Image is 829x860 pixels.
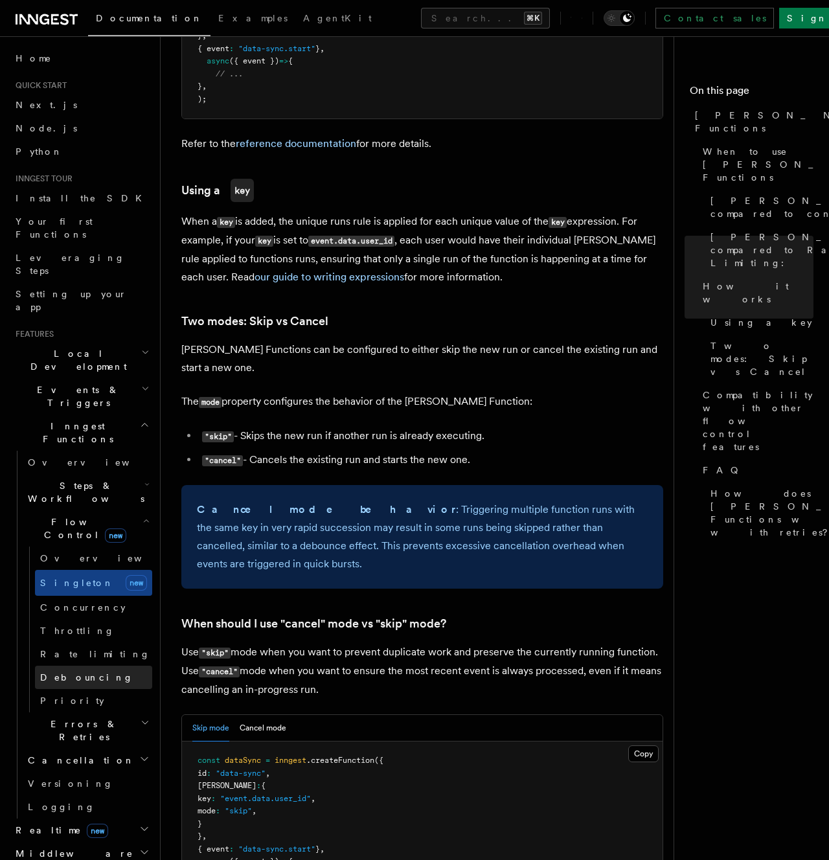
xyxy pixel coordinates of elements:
[655,8,774,28] a: Contact sales
[705,311,813,334] a: Using a key
[10,342,152,378] button: Local Development
[524,12,542,25] kbd: ⌘K
[698,383,813,458] a: Compatibility with other flow control features
[374,756,383,765] span: ({
[705,482,813,544] a: How does [PERSON_NAME] Functions work with retries?
[23,474,152,510] button: Steps & Workflows
[40,696,104,706] span: Priority
[23,749,152,772] button: Cancellation
[23,718,141,743] span: Errors & Retries
[705,334,813,383] a: Two modes: Skip vs Cancel
[96,13,203,23] span: Documentation
[703,464,745,477] span: FAQ
[10,824,108,837] span: Realtime
[192,715,229,741] button: Skip mode
[23,479,144,505] span: Steps & Workflows
[181,179,254,202] a: Using akey
[710,316,812,329] span: Using a key
[198,451,663,470] li: - Cancels the existing run and starts the new one.
[181,392,663,411] p: The property configures the behavior of the [PERSON_NAME] Function:
[16,100,77,110] span: Next.js
[229,44,234,53] span: :
[10,140,152,163] a: Python
[197,501,648,573] p: : Triggering multiple function runs with the same key in very rapid succession may result in some...
[698,458,813,482] a: FAQ
[198,794,211,803] span: key
[35,596,152,619] a: Concurrency
[238,44,315,53] span: "data-sync.start"
[126,575,147,591] span: new
[23,772,152,795] a: Versioning
[10,80,67,91] span: Quick start
[199,666,240,677] code: "cancel"
[10,414,152,451] button: Inngest Functions
[198,82,202,91] span: }
[40,649,150,659] span: Rate limiting
[181,212,663,286] p: When a is added, the unique runs rule is applied for each unique value of the expression. For exa...
[199,397,221,408] code: mode
[703,280,813,306] span: How it works
[198,819,202,828] span: }
[23,515,142,541] span: Flow Control
[202,82,207,91] span: ,
[315,44,320,53] span: }
[236,137,356,150] a: reference documentation
[198,756,220,765] span: const
[23,547,152,712] div: Flow Controlnew
[198,95,207,104] span: );
[256,781,261,790] span: :
[229,844,234,854] span: :
[87,824,108,838] span: new
[295,4,380,35] a: AgentKit
[40,626,115,636] span: Throttling
[10,383,141,409] span: Events & Triggers
[23,795,152,819] a: Logging
[10,847,133,860] span: Middleware
[231,179,254,202] code: key
[16,146,63,157] span: Python
[255,271,404,283] a: our guide to writing expressions
[40,672,133,683] span: Debouncing
[202,455,243,466] code: "cancel"
[181,341,663,377] p: [PERSON_NAME] Functions can be configured to either skip the new run or cancel the existing run a...
[10,282,152,319] a: Setting up your app
[40,578,114,588] span: Singleton
[710,339,813,378] span: Two modes: Skip vs Cancel
[690,83,813,104] h4: On this page
[28,457,161,468] span: Overview
[23,754,135,767] span: Cancellation
[261,781,266,790] span: {
[16,123,77,133] span: Node.js
[10,819,152,842] button: Realtimenew
[279,56,288,65] span: =>
[225,806,252,815] span: "skip"
[105,528,126,543] span: new
[311,794,315,803] span: ,
[216,69,243,78] span: // ...
[10,210,152,246] a: Your first Functions
[210,4,295,35] a: Examples
[225,756,261,765] span: dataSync
[181,312,328,330] a: Two modes: Skip vs Cancel
[207,56,229,65] span: async
[238,844,315,854] span: "data-sync.start"
[10,347,141,373] span: Local Development
[698,275,813,311] a: How it works
[16,193,150,203] span: Install the SDK
[628,745,659,762] button: Copy
[10,451,152,819] div: Inngest Functions
[35,619,152,642] a: Throttling
[28,778,113,789] span: Versioning
[23,712,152,749] button: Errors & Retries
[16,216,93,240] span: Your first Functions
[705,225,813,275] a: [PERSON_NAME] compared to Rate Limiting:
[202,431,234,442] code: "skip"
[240,715,286,741] button: Cancel mode
[181,135,663,153] p: Refer to the for more details.
[266,769,270,778] span: ,
[40,602,126,613] span: Concurrency
[288,56,293,65] span: {
[198,427,663,446] li: - Skips the new run if another run is already executing.
[690,104,813,140] a: [PERSON_NAME] Functions
[216,769,266,778] span: "data-sync"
